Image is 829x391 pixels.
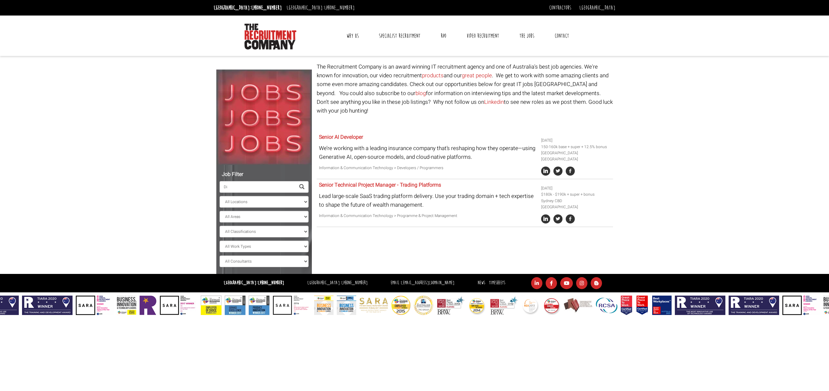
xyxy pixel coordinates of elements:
[258,280,284,286] a: [PHONE_NUMBER]
[324,4,355,11] a: [PHONE_NUMBER]
[478,280,485,286] a: News
[550,28,574,44] a: Contact
[220,172,309,178] h5: Job Filter
[244,24,296,49] img: The Recruitment Company
[579,4,615,11] a: [GEOGRAPHIC_DATA]
[515,28,539,44] a: The Jobs
[342,28,364,44] a: Why Us
[549,4,571,11] a: Contractors
[319,213,536,219] p: Information & Communication Technology > Programme & Project Management
[220,181,295,193] input: Search
[415,89,426,97] a: blog
[317,62,613,115] p: The Recruitment Company is an award winning IT recruitment agency and one of Australia's best job...
[319,133,363,141] a: Senior AI Developer
[319,192,536,209] p: Lead large-scale SaaS trading platform delivery. Use your trading domain + tech expertise to shap...
[319,165,536,171] p: Information & Communication Technology > Developers / Programmers
[541,191,610,198] li: $180k - $190k + super + bonus
[484,98,504,106] a: Linkedin
[319,144,536,161] p: We’re working with a leading insurance company that’s reshaping how they operate—using Generative...
[541,185,610,191] li: [DATE]
[436,28,451,44] a: RPO
[216,70,312,165] img: Jobs, Jobs, Jobs
[212,3,283,13] li: [GEOGRAPHIC_DATA]:
[541,198,610,210] li: Sydney CBD [GEOGRAPHIC_DATA]
[285,3,356,13] li: [GEOGRAPHIC_DATA]:
[422,71,444,80] a: products
[462,71,492,80] a: great people
[541,137,610,144] li: [DATE]
[462,28,504,44] a: Video Recruitment
[374,28,425,44] a: Specialist Recruitment
[389,278,456,288] li: Email:
[401,280,454,286] a: [EMAIL_ADDRESS][DOMAIN_NAME]
[224,280,284,286] strong: [GEOGRAPHIC_DATA]:
[251,4,282,11] a: [PHONE_NUMBER]
[319,181,441,189] a: Senior Technical Project Manager - Trading Platforms
[489,280,505,286] a: Timesheets
[306,278,369,288] li: [GEOGRAPHIC_DATA]:
[341,280,368,286] a: [PHONE_NUMBER]
[541,150,610,162] li: [GEOGRAPHIC_DATA] [GEOGRAPHIC_DATA]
